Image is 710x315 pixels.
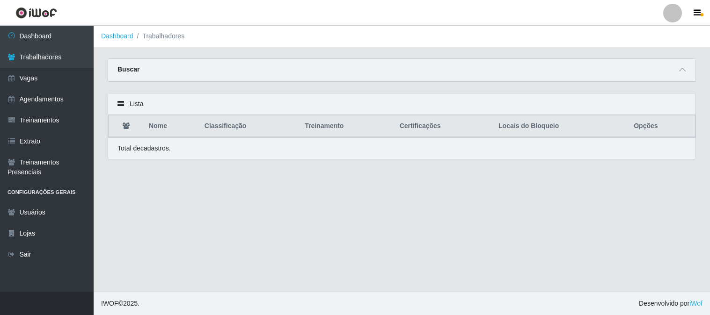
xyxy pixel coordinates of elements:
[689,300,703,307] a: iWof
[628,115,695,137] th: Opções
[117,65,139,73] strong: Buscar
[101,32,133,40] a: Dashboard
[133,31,185,41] li: Trabalhadores
[493,115,628,137] th: Locais do Bloqueio
[101,300,118,307] span: IWOF
[15,7,57,19] img: CoreUI Logo
[101,299,139,308] span: © 2025 .
[117,143,171,153] p: Total de cadastros.
[639,299,703,308] span: Desenvolvido por
[299,115,394,137] th: Treinamento
[94,26,710,47] nav: breadcrumb
[199,115,299,137] th: Classificação
[143,115,199,137] th: Nome
[108,93,695,115] div: Lista
[394,115,493,137] th: Certificações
